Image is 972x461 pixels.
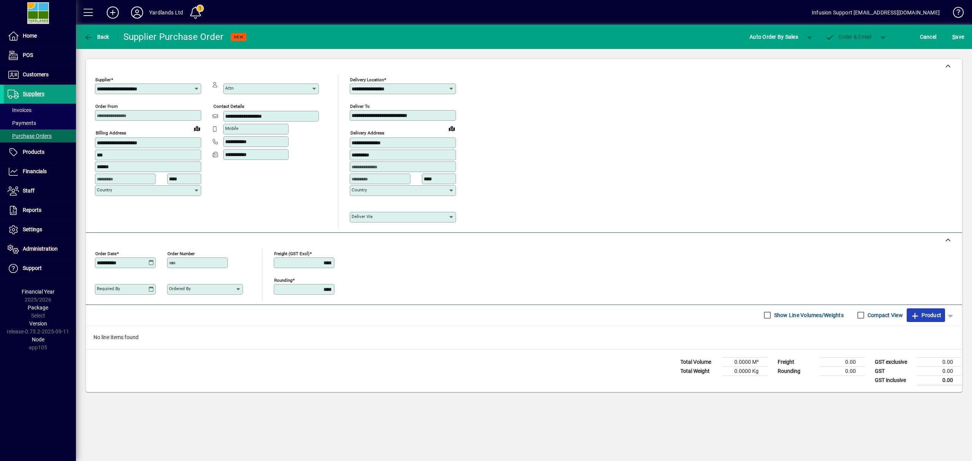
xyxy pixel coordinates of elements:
[149,6,183,19] div: Yardlands Ltd
[32,336,44,343] span: Node
[95,251,117,256] mat-label: Order date
[23,168,47,174] span: Financials
[125,6,149,19] button: Profile
[917,376,962,385] td: 0.00
[917,366,962,376] td: 0.00
[950,30,966,44] button: Save
[947,2,963,26] a: Knowledge Base
[23,188,35,194] span: Staff
[8,133,52,139] span: Purchase Orders
[4,162,76,181] a: Financials
[773,311,844,319] label: Show Line Volumes/Weights
[871,357,917,366] td: GST exclusive
[910,309,941,321] span: Product
[101,6,125,19] button: Add
[274,251,309,256] mat-label: Freight (GST excl)
[23,226,42,232] span: Settings
[4,182,76,201] a: Staff
[352,214,372,219] mat-label: Deliver via
[825,34,872,40] span: Order & Email
[4,259,76,278] a: Support
[23,149,44,155] span: Products
[866,311,903,319] label: Compact View
[97,286,120,291] mat-label: Required by
[677,366,722,376] td: Total Weight
[22,289,55,295] span: Financial Year
[86,326,962,349] div: No line items found
[167,251,195,256] mat-label: Order number
[84,34,109,40] span: Back
[350,77,384,82] mat-label: Delivery Location
[23,33,37,39] span: Home
[123,31,224,43] div: Supplier Purchase Order
[4,220,76,239] a: Settings
[822,30,876,44] button: Order & Email
[746,30,802,44] button: Auto Order By Sales
[819,366,865,376] td: 0.00
[750,31,798,43] span: Auto Order By Sales
[722,366,768,376] td: 0.0000 Kg
[4,117,76,129] a: Payments
[4,129,76,142] a: Purchase Orders
[225,85,234,91] mat-label: Attn
[952,31,964,43] span: ave
[191,122,203,134] a: View on map
[23,52,33,58] span: POS
[350,104,370,109] mat-label: Deliver To
[677,357,722,366] td: Total Volume
[4,104,76,117] a: Invoices
[4,240,76,259] a: Administration
[97,187,112,193] mat-label: Country
[812,6,940,19] div: Infusion Support [EMAIL_ADDRESS][DOMAIN_NAME]
[23,265,42,271] span: Support
[82,30,111,44] button: Back
[4,46,76,65] a: POS
[907,308,945,322] button: Product
[8,120,36,126] span: Payments
[871,366,917,376] td: GST
[8,107,32,113] span: Invoices
[774,366,819,376] td: Rounding
[95,104,118,109] mat-label: Order from
[274,277,292,283] mat-label: Rounding
[29,320,47,327] span: Version
[446,122,458,134] a: View on map
[4,201,76,220] a: Reports
[76,30,118,44] app-page-header-button: Back
[722,357,768,366] td: 0.0000 M³
[4,27,76,46] a: Home
[774,357,819,366] td: Freight
[952,34,955,40] span: S
[28,305,48,311] span: Package
[819,357,865,366] td: 0.00
[352,187,367,193] mat-label: Country
[225,126,238,131] mat-label: Mobile
[95,77,111,82] mat-label: Supplier
[23,207,41,213] span: Reports
[918,30,939,44] button: Cancel
[23,246,58,252] span: Administration
[234,35,243,39] span: NEW
[23,91,44,97] span: Suppliers
[920,31,937,43] span: Cancel
[871,376,917,385] td: GST inclusive
[169,286,191,291] mat-label: Ordered by
[917,357,962,366] td: 0.00
[4,65,76,84] a: Customers
[4,143,76,162] a: Products
[23,71,49,77] span: Customers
